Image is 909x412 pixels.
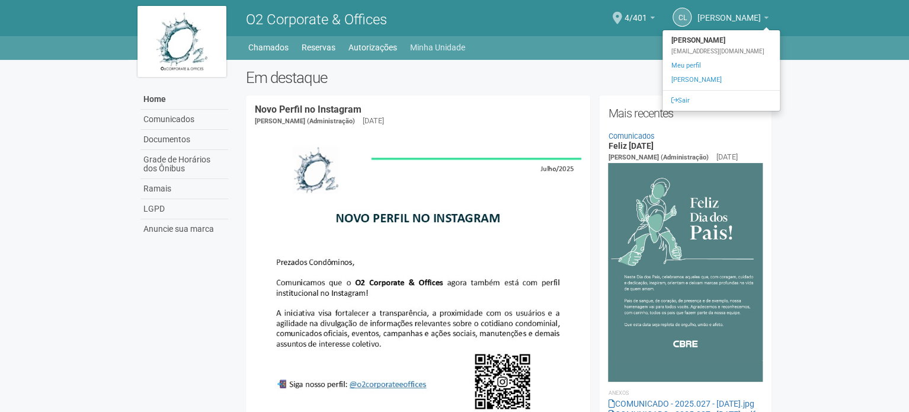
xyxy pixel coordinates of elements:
a: Feliz [DATE] [608,141,653,151]
a: Novo Perfil no Instagram [255,104,361,115]
a: Anuncie sua marca [140,219,228,239]
span: Claudia Luíza Soares de Castro [697,2,761,23]
a: Chamados [248,39,289,56]
a: [PERSON_NAME] [697,15,769,24]
img: COMUNICADO%20-%202025.027%20-%20Dia%20dos%20Pais.jpg [608,163,763,382]
img: logo.jpg [137,6,226,77]
span: 4/401 [625,2,647,23]
span: [PERSON_NAME] (Administração) [255,117,355,125]
div: [DATE] [363,116,384,126]
a: Minha Unidade [410,39,465,56]
span: [PERSON_NAME] (Administração) [608,154,708,161]
a: CL [673,8,692,27]
a: Grade de Horários dos Ônibus [140,150,228,179]
a: Home [140,90,228,110]
div: [DATE] [716,152,737,162]
a: Reservas [302,39,335,56]
h2: Em destaque [246,69,772,87]
a: 4/401 [625,15,655,24]
a: Autorizações [348,39,397,56]
li: Anexos [608,388,763,398]
a: Ramais [140,179,228,199]
a: Sair [662,94,780,108]
div: [EMAIL_ADDRESS][DOMAIN_NAME] [662,47,780,56]
a: LGPD [140,199,228,219]
a: Comunicados [608,132,654,140]
a: Meu perfil [662,59,780,73]
a: COMUNICADO - 2025.027 - [DATE].jpg [608,399,754,408]
a: Comunicados [140,110,228,130]
a: [PERSON_NAME] [662,73,780,87]
span: O2 Corporate & Offices [246,11,387,28]
strong: [PERSON_NAME] [662,33,780,47]
h2: Mais recentes [608,104,763,122]
a: Documentos [140,130,228,150]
